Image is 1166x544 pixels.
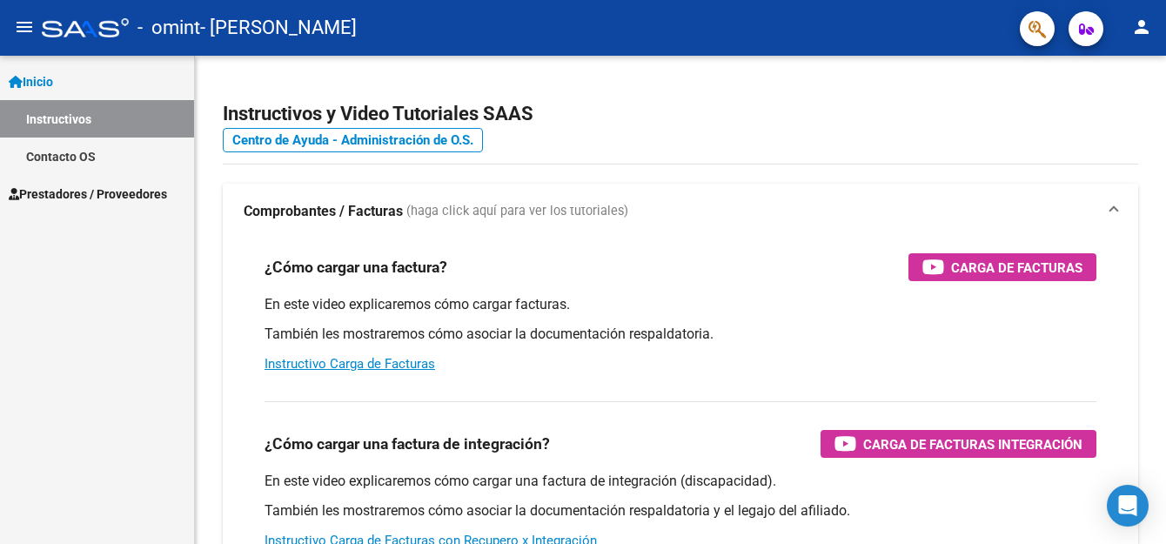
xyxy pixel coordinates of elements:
span: (haga click aquí para ver los tutoriales) [406,202,628,221]
button: Carga de Facturas Integración [821,430,1096,458]
h3: ¿Cómo cargar una factura de integración? [265,432,550,456]
p: También les mostraremos cómo asociar la documentación respaldatoria. [265,325,1096,344]
span: - [PERSON_NAME] [200,9,357,47]
h3: ¿Cómo cargar una factura? [265,255,447,279]
button: Carga de Facturas [908,253,1096,281]
a: Instructivo Carga de Facturas [265,356,435,372]
span: - omint [137,9,200,47]
span: Carga de Facturas [951,257,1082,279]
mat-expansion-panel-header: Comprobantes / Facturas (haga click aquí para ver los tutoriales) [223,184,1138,239]
mat-icon: menu [14,17,35,37]
mat-icon: person [1131,17,1152,37]
div: Open Intercom Messenger [1107,485,1149,527]
p: En este video explicaremos cómo cargar facturas. [265,295,1096,314]
strong: Comprobantes / Facturas [244,202,403,221]
h2: Instructivos y Video Tutoriales SAAS [223,97,1138,131]
p: También les mostraremos cómo asociar la documentación respaldatoria y el legajo del afiliado. [265,501,1096,520]
p: En este video explicaremos cómo cargar una factura de integración (discapacidad). [265,472,1096,491]
a: Centro de Ayuda - Administración de O.S. [223,128,483,152]
span: Prestadores / Proveedores [9,185,167,204]
span: Inicio [9,72,53,91]
span: Carga de Facturas Integración [863,433,1082,455]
